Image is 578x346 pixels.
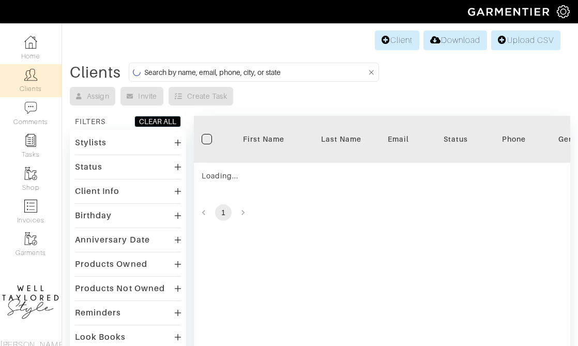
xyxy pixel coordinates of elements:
[24,200,37,213] img: orders-icon-0abe47150d42831381b5fb84f609e132dff9fe21cb692f30cb5eec754e2cba89.png
[225,116,302,163] th: Toggle SortBy
[491,31,560,50] a: Upload CSV
[24,167,37,180] img: garments-icon-b7da505a4dc4fd61783c78ac3ca0ef83fa9d6f193b1c9dc38574b1d14d53ca28.png
[75,162,102,172] div: Status
[557,5,570,18] img: gear-icon-white-bd11855cb880d31180b6d7d6211b90ccbf57a29d726f0c71d8c61bd08dd39cc2.png
[75,186,120,197] div: Client Info
[310,134,372,144] div: Last Name
[24,36,37,49] img: dashboard-icon-dbcd8f5a0b271acd01030246c82b418ddd0df26cd7fceb0bd07c9910d44c42f6.png
[194,204,570,221] nav: pagination navigation
[388,134,409,144] div: Email
[75,116,105,127] div: FILTERS
[502,134,526,144] div: Phone
[24,68,37,81] img: clients-icon-6bae9207a08558b7cb47a8932f037763ab4055f8c8b6bfacd5dc20c3e0201464.png
[75,332,126,342] div: Look Books
[417,116,494,163] th: Toggle SortBy
[375,31,419,50] a: Client
[139,116,176,127] div: CLEAR ALL
[202,171,409,181] div: Loading...
[144,66,367,79] input: Search by name, email, phone, city, or state
[463,3,557,21] img: garmentier-logo-header-white-b43fb05a5012e4ada735d5af1a66efaba907eab6374d6393d1fbf88cb4ef424d.png
[215,204,232,221] button: page 1
[75,235,150,245] div: Anniversary Date
[75,210,112,221] div: Birthday
[24,232,37,245] img: garments-icon-b7da505a4dc4fd61783c78ac3ca0ef83fa9d6f193b1c9dc38574b1d14d53ca28.png
[24,134,37,147] img: reminder-icon-8004d30b9f0a5d33ae49ab947aed9ed385cf756f9e5892f1edd6e32f2345188e.png
[134,116,181,127] button: CLEAR ALL
[302,116,380,163] th: Toggle SortBy
[424,134,486,144] div: Status
[233,134,295,144] div: First Name
[70,67,121,78] div: Clients
[75,308,121,318] div: Reminders
[75,138,107,148] div: Stylists
[75,283,165,294] div: Products Not Owned
[423,31,487,50] a: Download
[24,101,37,114] img: comment-icon-a0a6a9ef722e966f86d9cbdc48e553b5cf19dbc54f86b18d962a5391bc8f6eb6.png
[75,259,147,269] div: Products Owned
